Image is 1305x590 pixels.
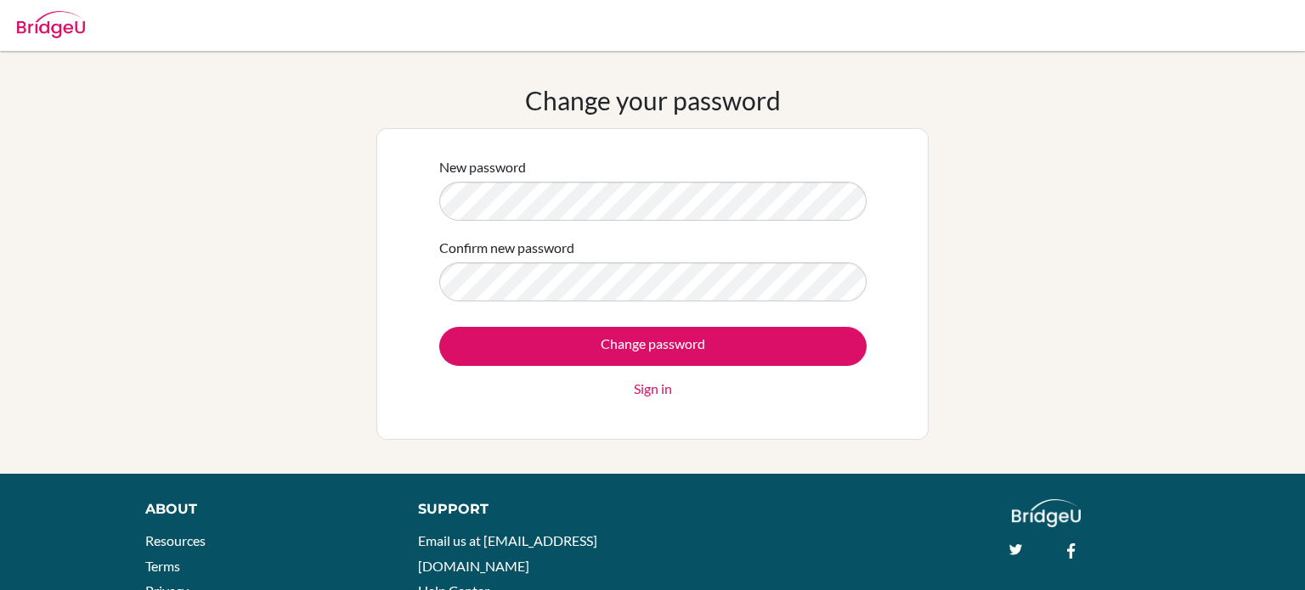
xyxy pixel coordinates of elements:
label: Confirm new password [439,238,574,258]
div: Support [418,499,635,520]
div: About [145,499,380,520]
h1: Change your password [525,85,781,115]
input: Change password [439,327,867,366]
a: Sign in [634,379,672,399]
label: New password [439,157,526,177]
img: logo_white@2x-f4f0deed5e89b7ecb1c2cc34c3e3d731f90f0f143d5ea2071677605dd97b5244.png [1012,499,1081,527]
img: Bridge-U [17,11,85,38]
a: Terms [145,558,180,574]
a: Resources [145,532,206,548]
a: Email us at [EMAIL_ADDRESS][DOMAIN_NAME] [418,532,597,574]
